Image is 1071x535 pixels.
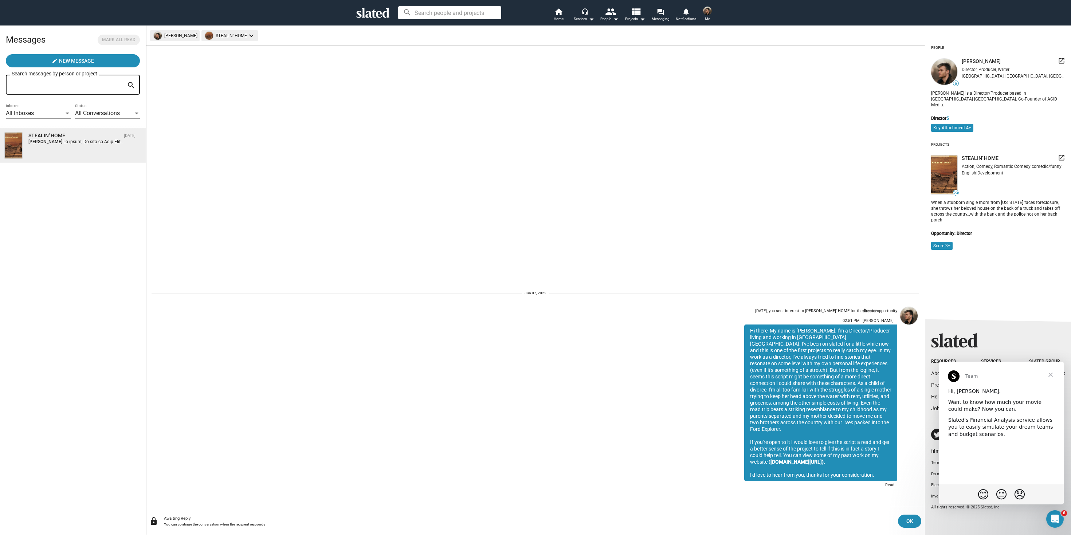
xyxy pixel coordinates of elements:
[128,3,141,16] div: Close
[931,483,1005,487] a: Electronic Consent & Delivery Agreement
[26,194,68,202] div: [PERSON_NAME]
[149,517,158,526] mat-icon: lock
[26,87,39,94] div: Team
[931,405,942,411] a: Jobs
[898,515,921,528] button: OK
[6,54,140,67] button: New Message
[9,80,115,135] iframe: vimeo
[962,67,1065,72] div: Director, Producer, Writer
[1046,510,1064,528] iframe: To enrich screen reader interactions, please activate Accessibility in Grammarly extension settings
[648,7,673,23] a: Messaging
[605,6,616,17] mat-icon: people
[70,221,90,229] div: • [DATE]
[52,58,58,64] mat-icon: create
[124,133,136,138] time: [DATE]
[28,132,121,139] div: STEALIN' HOME
[574,15,594,23] div: Services
[97,227,146,256] button: Help
[71,124,90,141] span: disappointed reaction
[41,87,61,94] div: • [DATE]
[26,114,42,121] div: Jordan
[900,307,918,324] img: Nicholas Callais
[41,141,61,148] div: • [DATE]
[115,245,127,251] span: Help
[744,324,897,481] div: Hi there, My name is [PERSON_NAME], I'm a Director/Producer living and working in [GEOGRAPHIC_DAT...
[755,308,897,314] div: [DATE], you sent interest to [PERSON_NAME]' HOME for the opportunity
[904,515,915,528] span: OK
[5,133,22,158] img: STEALIN' HOME
[931,242,953,250] mat-chip: Score 3+
[843,318,860,323] span: 02:51 PM
[931,472,1065,477] button: Do not sell my personal information
[74,126,86,140] span: 😞
[587,15,596,23] mat-icon: arrow_drop_down
[705,15,710,23] span: Me
[931,370,960,376] a: About Slated
[1058,154,1065,161] mat-icon: launch
[398,6,501,19] input: Search people and projects
[682,8,689,15] mat-icon: notifications
[962,170,976,176] span: English
[41,33,61,40] div: • [DATE]
[863,308,877,313] strong: director
[8,106,23,121] img: Profile image for Jordan
[962,155,999,162] span: STEALIN' HOME
[8,52,23,67] img: Profile image for Team
[931,442,970,455] a: filmonomics blog
[931,505,1065,510] p: All rights reserved. © 2025 Slated, Inc.
[6,110,34,117] span: All Inboxes
[939,362,1064,504] iframe: Intercom live chat message
[931,231,1065,236] div: Opportunity: Director
[581,8,588,15] mat-icon: headset_mic
[977,170,1003,176] span: Development
[44,114,64,121] div: • [DATE]
[673,7,699,23] a: Notifications
[17,245,32,251] span: Home
[6,31,46,48] h2: Messages
[1061,510,1067,516] span: 6
[164,516,892,521] div: Awaiting Reply
[931,494,1065,499] a: Investment Management Agreement
[56,126,68,140] span: 😐
[41,60,61,67] div: • [DATE]
[28,139,63,144] strong: [PERSON_NAME]:
[8,133,23,148] img: Profile image for Team
[931,448,940,454] span: film
[1029,359,1065,365] div: Slated Group
[1058,57,1065,64] mat-icon: launch
[34,192,112,206] button: Send us a message
[953,191,958,195] span: 23
[8,187,23,202] img: Profile image for Mary
[962,164,1031,169] span: Action, Comedy, Romantic Comedy
[8,214,23,229] img: Profile image for Stephan
[699,5,716,24] button: Nicholas CallaisMe
[631,6,641,17] mat-icon: view_list
[899,306,919,492] a: Nicholas Callais
[931,382,944,388] a: Press
[59,245,87,251] span: Messages
[931,124,973,132] mat-chip: Key Attachment 4+
[946,116,949,121] span: 5
[26,107,977,113] span: Hi, [PERSON_NAME]. Slated's value to you increases exponentially as your network grows. So, take ...
[652,15,670,23] span: Messaging
[622,7,648,23] button: Projects
[703,7,712,15] img: Nicholas Callais
[75,110,120,117] span: All Conversations
[931,460,962,465] a: Terms of Service
[931,43,944,53] div: People
[981,359,1008,365] div: Services
[1031,164,1032,169] span: |
[8,79,23,94] img: Profile image for Team
[597,7,622,23] button: People
[931,116,1065,121] div: Director
[546,7,571,23] a: Home
[48,227,97,256] button: Messages
[53,124,71,141] span: neutral face reaction
[931,394,959,400] a: Help & FAQs
[676,15,696,23] span: Notifications
[931,156,957,194] img: undefined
